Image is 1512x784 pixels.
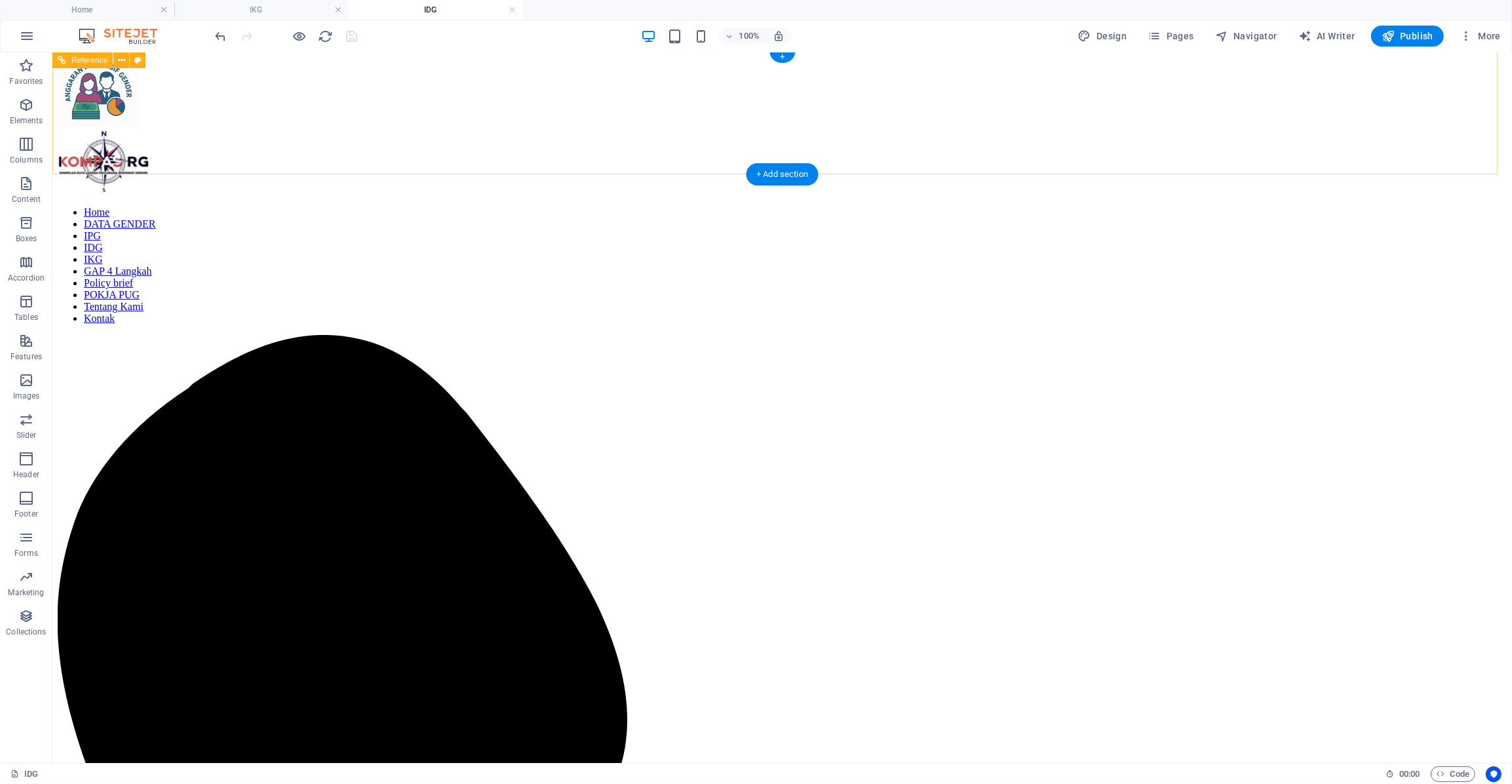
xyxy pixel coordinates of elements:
[13,469,39,480] p: Header
[8,273,45,283] p: Accordion
[1437,766,1469,782] span: Code
[1431,766,1475,782] button: Code
[1408,769,1410,779] span: :
[292,28,307,44] button: Click here to leave preview mode and continue editing
[1073,26,1133,47] div: Design (Ctrl+Alt+Y)
[1386,766,1420,782] h6: Session time
[14,548,38,559] p: Forms
[739,28,760,44] h6: 100%
[8,587,44,598] p: Marketing
[174,3,349,17] h4: IKG
[12,194,41,205] p: Content
[319,29,334,44] i: Reload page
[1371,26,1444,47] button: Publish
[1454,26,1506,47] button: More
[16,430,37,441] p: Slider
[1486,766,1502,782] button: Usercentrics
[10,155,43,165] p: Columns
[1460,29,1501,43] span: More
[1073,26,1133,47] button: Design
[16,233,37,244] p: Boxes
[318,28,334,44] button: reload
[10,766,38,782] a: Click to cancel selection. Double-click to open Pages
[9,76,43,87] p: Favorites
[1148,29,1193,43] span: Pages
[1215,29,1277,43] span: Navigator
[746,163,819,186] div: + Add section
[349,3,523,17] h4: IDG
[213,28,229,44] button: undo
[13,391,40,401] p: Images
[75,28,174,44] img: Editor Logo
[773,30,785,42] i: On resize automatically adjust zoom level to fit chosen device.
[719,28,766,44] button: 100%
[10,115,43,126] p: Elements
[1293,26,1361,47] button: AI Writer
[1210,26,1283,47] button: Navigator
[6,627,46,637] p: Collections
[71,56,107,64] span: Reference
[1298,29,1355,43] span: AI Writer
[214,29,229,44] i: Undo: Change text (Ctrl+Z)
[769,51,795,63] div: +
[1078,29,1127,43] span: Design
[1142,26,1199,47] button: Pages
[10,351,42,362] p: Features
[1382,29,1433,43] span: Publish
[1399,766,1420,782] span: 00 00
[14,509,38,519] p: Footer
[14,312,38,323] p: Tables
